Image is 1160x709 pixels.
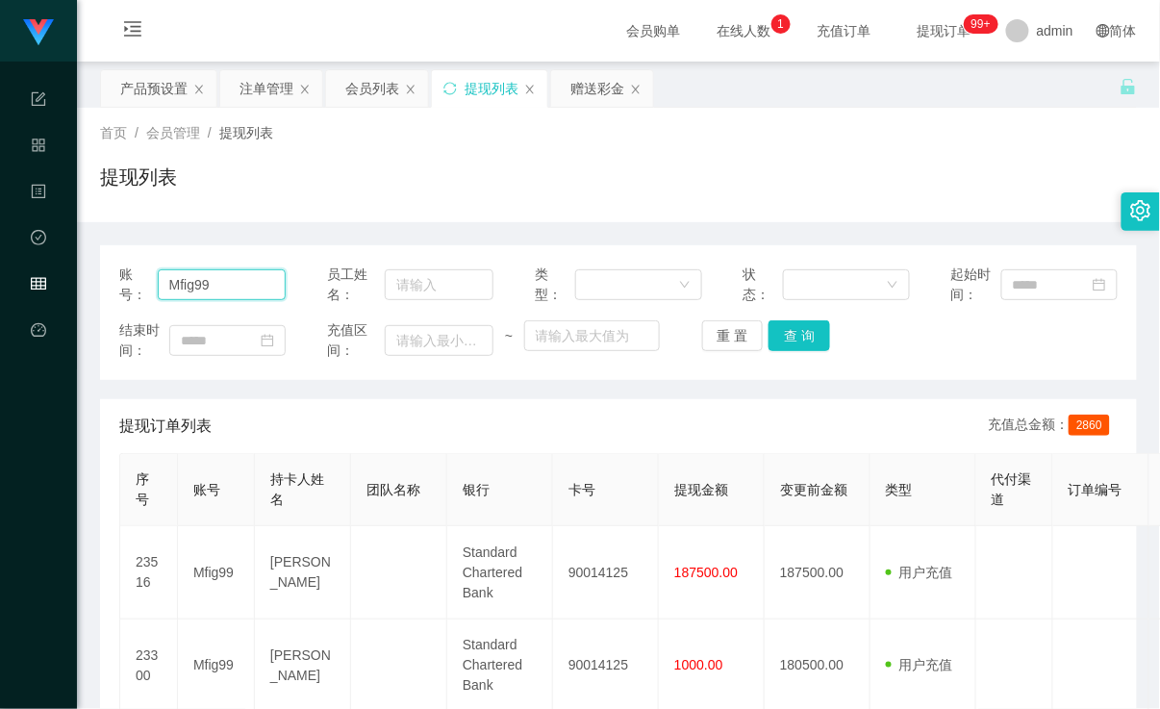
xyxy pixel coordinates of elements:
[887,279,898,292] i: 图标: down
[261,334,274,347] i: 图标: calendar
[769,320,830,351] button: 查 询
[31,267,46,306] i: 图标: table
[208,125,212,140] span: /
[992,471,1032,507] span: 代付渠道
[31,175,46,214] i: 图标: profile
[536,265,575,305] span: 类型：
[23,19,54,46] img: logo.9652507e.png
[31,231,46,402] span: 数据中心
[100,125,127,140] span: 首页
[951,265,1001,305] span: 起始时间：
[31,312,46,506] a: 图标: dashboard平台首页
[178,526,255,620] td: Mfig99
[778,14,785,34] p: 1
[1120,78,1137,95] i: 图标: unlock
[570,70,624,107] div: 赠送彩金
[119,265,158,305] span: 账号：
[385,269,493,300] input: 请输入
[524,84,536,95] i: 图标: close
[119,320,169,361] span: 结束时间：
[765,526,870,620] td: 187500.00
[100,163,177,191] h1: 提现列表
[31,139,46,310] span: 产品管理
[345,70,399,107] div: 会员列表
[240,70,293,107] div: 注单管理
[135,125,139,140] span: /
[964,14,998,34] sup: 1223
[270,471,324,507] span: 持卡人姓名
[1069,415,1110,436] span: 2860
[1069,482,1122,497] span: 订单编号
[780,482,847,497] span: 变更前金额
[193,482,220,497] span: 账号
[553,526,659,620] td: 90014125
[119,415,212,438] span: 提现订单列表
[405,84,416,95] i: 图标: close
[465,70,518,107] div: 提现列表
[702,320,764,351] button: 重 置
[255,526,351,620] td: [PERSON_NAME]
[808,24,881,38] span: 充值订单
[31,277,46,448] span: 会员管理
[771,14,791,34] sup: 1
[158,269,286,300] input: 请输入
[886,482,913,497] span: 类型
[447,526,553,620] td: Standard Chartered Bank
[366,482,420,497] span: 团队名称
[463,482,490,497] span: 银行
[708,24,781,38] span: 在线人数
[1130,200,1151,221] i: 图标: setting
[674,657,723,672] span: 1000.00
[136,471,149,507] span: 序号
[568,482,595,497] span: 卡号
[1097,24,1110,38] i: 图标: global
[679,279,691,292] i: 图标: down
[744,265,783,305] span: 状态：
[674,565,738,580] span: 187500.00
[327,265,385,305] span: 员工姓名：
[988,415,1118,438] div: 充值总金额：
[886,565,953,580] span: 用户充值
[31,129,46,167] i: 图标: appstore-o
[886,657,953,672] span: 用户充值
[31,83,46,121] i: 图标: form
[908,24,981,38] span: 提现订单
[327,320,385,361] span: 充值区间：
[493,326,524,346] span: ~
[1093,278,1106,291] i: 图标: calendar
[120,70,188,107] div: 产品预设置
[299,84,311,95] i: 图标: close
[443,82,457,95] i: 图标: sync
[630,84,642,95] i: 图标: close
[31,185,46,356] span: 内容中心
[193,84,205,95] i: 图标: close
[100,1,165,63] i: 图标: menu-unfold
[120,526,178,620] td: 23516
[524,320,660,351] input: 请输入最大值为
[674,482,728,497] span: 提现金额
[31,92,46,264] span: 系统配置
[385,325,493,356] input: 请输入最小值为
[31,221,46,260] i: 图标: check-circle-o
[219,125,273,140] span: 提现列表
[146,125,200,140] span: 会员管理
